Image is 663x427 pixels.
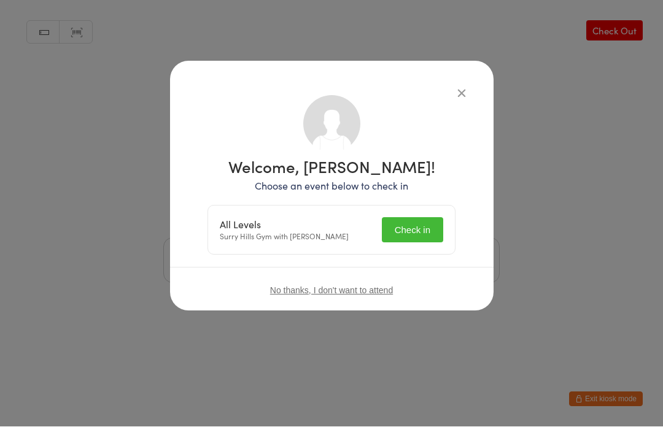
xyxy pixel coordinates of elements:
[207,179,456,193] p: Choose an event below to check in
[220,219,349,231] div: All Levels
[382,218,443,243] button: Check in
[220,219,349,242] div: Surry Hills Gym with [PERSON_NAME]
[207,159,456,175] h1: Welcome, [PERSON_NAME]!
[270,286,393,296] button: No thanks, I don't want to attend
[303,96,360,153] img: no_photo.png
